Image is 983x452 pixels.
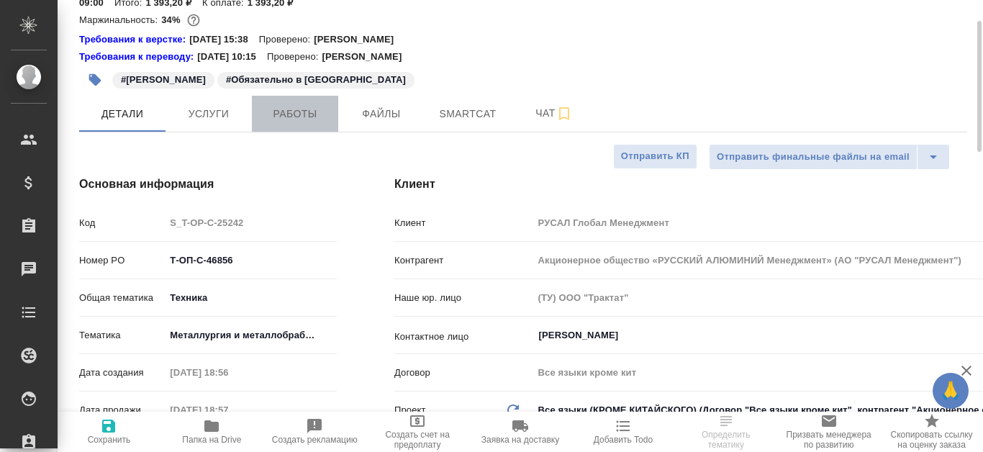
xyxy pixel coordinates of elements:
span: Отправить финальные файлы на email [717,149,910,166]
button: Папка на Drive [160,412,263,452]
p: Клиент [394,216,533,230]
h4: Клиент [394,176,967,193]
p: #[PERSON_NAME] [121,73,206,87]
button: 🙏 [933,373,969,409]
input: Пустое поле [165,399,291,420]
span: Чат [520,104,589,122]
p: 34% [161,14,184,25]
input: Пустое поле [165,362,291,383]
p: Дата продажи [79,403,165,417]
button: Создать счет на предоплату [366,412,469,452]
p: Проверено: [259,32,314,47]
p: [PERSON_NAME] [314,32,404,47]
p: Контрагент [394,253,533,268]
div: Техника [165,286,337,310]
input: Пустое поле [165,212,337,233]
h4: Основная информация [79,176,337,193]
span: Исаев [111,73,216,85]
span: Отправить КП [621,148,689,165]
div: Металлургия и металлобработка [165,323,337,348]
button: Добавить Todo [571,412,674,452]
input: ✎ Введи что-нибудь [165,250,337,271]
span: Работы [261,105,330,123]
p: Маржинальность: [79,14,161,25]
svg: Подписаться [556,105,573,122]
div: Нажми, чтобы открыть папку с инструкцией [79,50,197,64]
p: Договор [394,366,533,380]
span: Услуги [174,105,243,123]
button: 770.10 RUB; [184,11,203,30]
span: Smartcat [433,105,502,123]
button: Заявка на доставку [469,412,572,452]
span: Заявка на доставку [481,435,559,445]
button: Создать рекламацию [263,412,366,452]
p: Тематика [79,328,165,343]
span: 🙏 [938,376,963,406]
p: Наше юр. лицо [394,291,533,305]
p: Проект [394,403,426,417]
span: Создать рекламацию [272,435,358,445]
p: Номер PO [79,253,165,268]
button: Скопировать ссылку на оценку заказа [880,412,983,452]
p: Дата создания [79,366,165,380]
p: [DATE] 15:38 [189,32,259,47]
span: Скопировать ссылку на оценку заказа [889,430,974,450]
p: Код [79,216,165,230]
span: Определить тематику [683,430,769,450]
span: Призвать менеджера по развитию [786,430,871,450]
span: Файлы [347,105,416,123]
button: Отправить КП [613,144,697,169]
button: Призвать менеджера по развитию [777,412,880,452]
span: Добавить Todo [594,435,653,445]
button: Сохранить [58,412,160,452]
button: Добавить тэг [79,64,111,96]
a: Требования к переводу: [79,50,197,64]
p: [PERSON_NAME] [322,50,412,64]
button: Отправить финальные файлы на email [709,144,918,170]
a: Требования к верстке: [79,32,189,47]
div: Нажми, чтобы открыть папку с инструкцией [79,32,189,47]
button: Определить тематику [674,412,777,452]
span: Обязательно в ЛКА [216,73,416,85]
span: Сохранить [88,435,131,445]
span: Создать счет на предоплату [375,430,461,450]
span: Детали [88,105,157,123]
p: [DATE] 10:15 [197,50,267,64]
span: Папка на Drive [182,435,241,445]
div: split button [709,144,950,170]
p: Общая тематика [79,291,165,305]
p: #Обязательно в [GEOGRAPHIC_DATA] [226,73,406,87]
p: Проверено: [267,50,322,64]
p: Контактное лицо [394,330,533,344]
